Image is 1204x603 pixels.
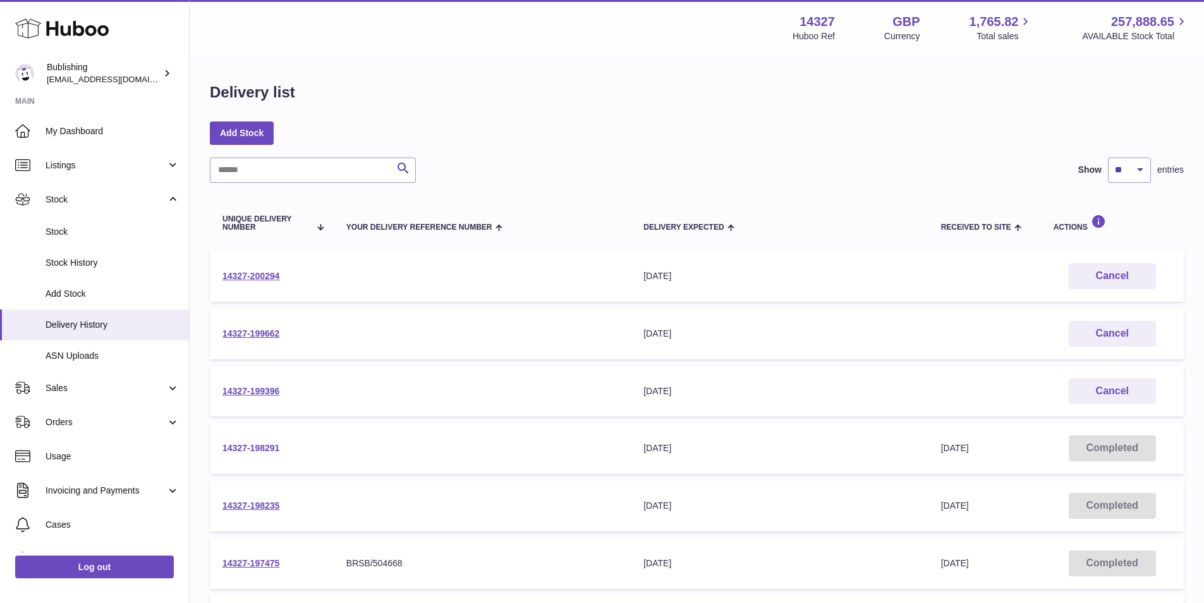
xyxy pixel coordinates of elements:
span: ASN Uploads [46,350,179,362]
img: accounting@bublishing.com [15,64,34,83]
span: Delivery History [46,319,179,331]
label: Show [1078,164,1102,176]
span: Received to Site [941,223,1011,232]
a: 14327-198235 [222,500,279,511]
a: 14327-199396 [222,386,279,396]
div: [DATE] [643,385,915,397]
span: [DATE] [941,443,969,453]
span: AVAILABLE Stock Total [1082,30,1189,42]
div: [DATE] [643,270,915,282]
a: 14327-200294 [222,271,279,281]
div: Actions [1054,214,1171,232]
div: [DATE] [643,500,915,512]
span: 257,888.65 [1111,13,1174,30]
span: Add Stock [46,288,179,300]
span: Stock [46,226,179,238]
a: 14327-199662 [222,328,279,339]
strong: 14327 [800,13,835,30]
span: Invoicing and Payments [46,485,166,497]
div: Bublishing [47,61,161,85]
span: Your Delivery Reference Number [346,223,492,232]
span: My Dashboard [46,125,179,137]
div: Currency [884,30,920,42]
span: Stock [46,194,166,206]
span: Unique Delivery Number [222,215,310,232]
h1: Delivery list [210,82,295,103]
span: Sales [46,382,166,394]
span: Total sales [976,30,1033,42]
span: Listings [46,159,166,171]
a: 1,765.82 Total sales [970,13,1033,42]
span: Stock History [46,257,179,269]
span: [DATE] [941,558,969,568]
a: 257,888.65 AVAILABLE Stock Total [1082,13,1189,42]
div: [DATE] [643,557,915,569]
button: Cancel [1069,378,1156,404]
span: Usage [46,451,179,463]
div: [DATE] [643,328,915,340]
a: Log out [15,556,174,578]
span: [DATE] [941,500,969,511]
strong: GBP [892,13,920,30]
button: Cancel [1069,321,1156,347]
span: 1,765.82 [970,13,1019,30]
div: Huboo Ref [793,30,835,42]
span: entries [1157,164,1184,176]
span: [EMAIL_ADDRESS][DOMAIN_NAME] [47,74,186,84]
button: Cancel [1069,263,1156,289]
span: Cases [46,519,179,531]
span: Delivery Expected [643,223,724,232]
span: Orders [46,416,166,428]
div: BRSB/504668 [346,557,618,569]
div: [DATE] [643,442,915,454]
a: 14327-198291 [222,443,279,453]
a: 14327-197475 [222,558,279,568]
a: Add Stock [210,121,274,144]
